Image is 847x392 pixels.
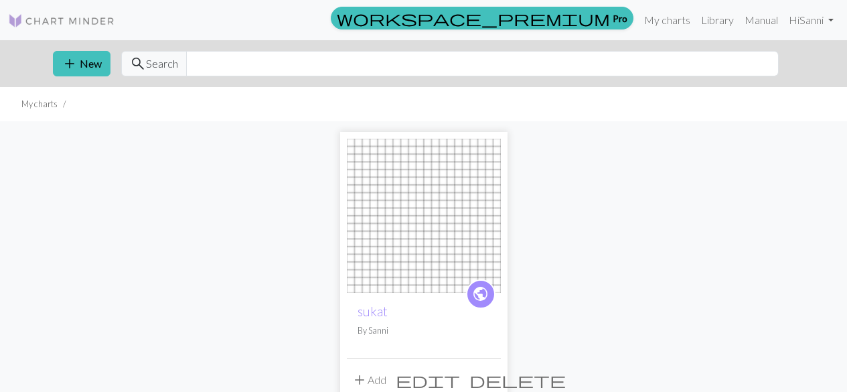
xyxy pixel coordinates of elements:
[352,371,368,389] span: add
[347,139,501,293] img: sukat
[358,324,490,337] p: By Sanni
[21,98,58,111] li: My charts
[739,7,783,34] a: Manual
[472,281,489,308] i: public
[696,7,739,34] a: Library
[331,7,633,29] a: Pro
[130,54,146,73] span: search
[396,372,460,388] i: Edit
[396,371,460,389] span: edit
[62,54,78,73] span: add
[783,7,839,34] a: HiSanni
[472,283,489,304] span: public
[53,51,110,76] button: New
[358,304,388,319] a: sukat
[466,279,495,309] a: public
[337,9,610,27] span: workspace_premium
[469,371,566,389] span: delete
[146,56,178,72] span: Search
[639,7,696,34] a: My charts
[347,208,501,220] a: sukat
[8,13,115,29] img: Logo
